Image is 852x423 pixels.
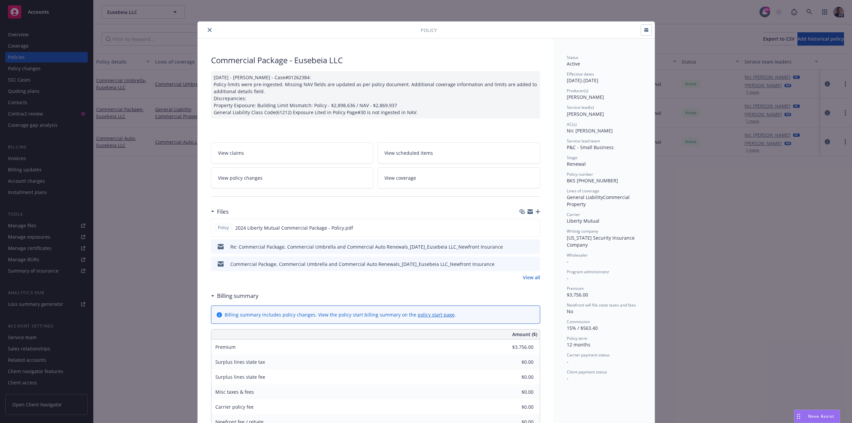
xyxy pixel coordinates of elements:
a: View policy changes [211,167,374,188]
span: $3,756.00 [567,292,588,298]
span: [PERSON_NAME] [567,111,604,117]
span: Amount ($) [512,331,537,338]
span: Surplus lines state tax [215,359,265,365]
a: policy start page [418,312,455,318]
span: Premium [215,344,236,350]
span: Commercial Property [567,194,631,207]
span: Service lead team [567,138,600,144]
span: - [567,275,568,281]
span: View claims [218,149,244,156]
div: Files [211,207,229,216]
span: Policy number [567,171,593,177]
span: Newfront will file state taxes and fees [567,302,636,308]
span: Client payment status [567,369,607,375]
span: 12 months [567,341,590,348]
span: Carrier [567,212,580,217]
span: Policy [217,225,230,231]
span: BKS [PHONE_NUMBER] [567,177,618,184]
h3: Files [217,207,229,216]
span: View scheduled items [384,149,433,156]
span: Program administrator [567,269,609,275]
input: 0.00 [494,357,537,367]
div: Billing summary [211,292,259,300]
span: AC(s) [567,121,577,127]
span: Carrier policy fee [215,404,254,410]
span: Premium [567,286,584,291]
span: General Liability [567,194,603,200]
span: View policy changes [218,174,263,181]
span: Lines of coverage [567,188,599,194]
span: - [567,258,568,265]
span: Stage [567,155,577,160]
div: Billing summary includes policy changes. View the policy start billing summary on the . [225,311,456,318]
span: Wholesaler [567,252,588,258]
span: [US_STATE] Security Insurance Company [567,235,636,248]
span: View coverage [384,174,416,181]
span: Policy term [567,335,587,341]
span: 2024 Liberty Mutual Commercial Package - Policy.pdf [235,224,353,231]
button: download file [521,224,526,231]
a: View all [523,274,540,281]
span: [PERSON_NAME] [567,94,604,100]
button: Nova Assist [794,410,840,423]
span: Commission [567,319,590,324]
span: Status [567,55,578,60]
input: 0.00 [494,372,537,382]
button: download file [521,243,526,250]
span: - [567,375,568,381]
span: Writing company [567,228,598,234]
span: Liberty Mutual [567,218,599,224]
span: Service lead(s) [567,105,594,110]
a: View coverage [377,167,540,188]
span: Producer(s) [567,88,588,94]
span: Effective dates [567,71,594,77]
a: View claims [211,142,374,163]
button: preview file [532,243,537,250]
div: [DATE] - [PERSON_NAME] - Case#01262384: Policy limits were pre-ingested. Missing NAV fields are u... [211,71,540,118]
span: P&C - Small Business [567,144,614,150]
span: Surplus lines state fee [215,374,265,380]
button: preview file [531,224,537,231]
button: preview file [532,261,537,268]
span: Misc taxes & fees [215,389,254,395]
div: Commercial Package, Commercial Umbrella and Commercial Auto Renewals_[DATE]_Eusebeia LLC_Newfront... [230,261,495,268]
button: download file [521,261,526,268]
span: No [567,308,573,315]
div: Drag to move [794,410,803,423]
div: Re: Commercial Package, Commercial Umbrella and Commercial Auto Renewals_[DATE]_Eusebeia LLC_Newf... [230,243,503,250]
span: 15% / $563.40 [567,325,598,331]
span: Nova Assist [808,413,834,419]
span: Active [567,61,580,67]
span: Policy [421,27,437,34]
span: - [567,358,568,365]
span: Renewal [567,161,586,167]
button: close [206,26,214,34]
h3: Billing summary [217,292,259,300]
div: Commercial Package - Eusebeia LLC [211,55,540,66]
a: View scheduled items [377,142,540,163]
span: Carrier payment status [567,352,610,358]
input: 0.00 [494,387,537,397]
input: 0.00 [494,342,537,352]
input: 0.00 [494,402,537,412]
div: [DATE] - [DATE] [567,71,641,84]
span: Nic [PERSON_NAME] [567,127,613,134]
